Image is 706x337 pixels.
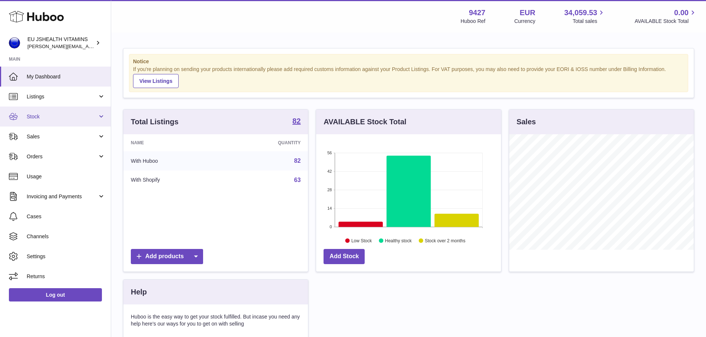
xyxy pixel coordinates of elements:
[324,117,406,127] h3: AVAILABLE Stock Total
[324,249,365,264] a: Add Stock
[328,188,332,192] text: 28
[131,249,203,264] a: Add products
[131,117,179,127] h3: Total Listings
[27,253,105,260] span: Settings
[27,213,105,220] span: Cases
[292,117,301,126] a: 82
[294,177,301,183] a: 63
[634,8,697,25] a: 0.00 AVAILABLE Stock Total
[9,288,102,301] a: Log out
[133,74,179,88] a: View Listings
[123,134,223,151] th: Name
[385,238,412,243] text: Healthy stock
[133,58,684,65] strong: Notice
[564,8,597,18] span: 34,059.53
[27,133,97,140] span: Sales
[131,313,301,327] p: Huboo is the easy way to get your stock fulfilled. But incase you need any help here's our ways f...
[123,171,223,190] td: With Shopify
[294,158,301,164] a: 82
[27,43,149,49] span: [PERSON_NAME][EMAIL_ADDRESS][DOMAIN_NAME]
[292,117,301,125] strong: 82
[123,151,223,171] td: With Huboo
[425,238,465,243] text: Stock over 2 months
[634,18,697,25] span: AVAILABLE Stock Total
[573,18,606,25] span: Total sales
[328,206,332,210] text: 14
[674,8,689,18] span: 0.00
[514,18,536,25] div: Currency
[351,238,372,243] text: Low Stock
[520,8,535,18] strong: EUR
[133,66,684,88] div: If you're planning on sending your products internationally please add required customs informati...
[223,134,308,151] th: Quantity
[328,151,332,155] text: 56
[328,169,332,173] text: 42
[461,18,485,25] div: Huboo Ref
[131,287,147,297] h3: Help
[27,173,105,180] span: Usage
[27,36,94,50] div: EU JSHEALTH VITAMINS
[330,225,332,229] text: 0
[9,37,20,48] img: laura@jessicasepel.com
[27,113,97,120] span: Stock
[27,273,105,280] span: Returns
[469,8,485,18] strong: 9427
[27,73,105,80] span: My Dashboard
[517,117,536,127] h3: Sales
[564,8,606,25] a: 34,059.53 Total sales
[27,193,97,200] span: Invoicing and Payments
[27,153,97,160] span: Orders
[27,233,105,240] span: Channels
[27,93,97,100] span: Listings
